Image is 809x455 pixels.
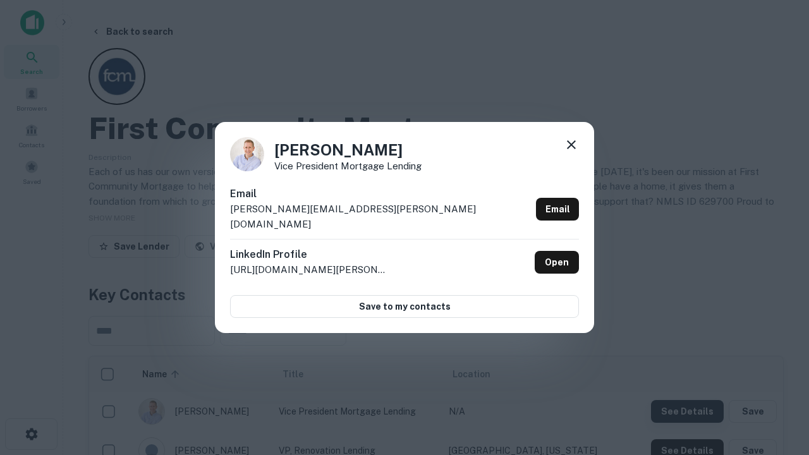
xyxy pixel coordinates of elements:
p: [URL][DOMAIN_NAME][PERSON_NAME] [230,262,388,277]
h6: Email [230,186,531,202]
p: Vice President Mortgage Lending [274,161,422,171]
a: Email [536,198,579,221]
p: [PERSON_NAME][EMAIL_ADDRESS][PERSON_NAME][DOMAIN_NAME] [230,202,531,231]
a: Open [535,251,579,274]
img: 1520878720083 [230,137,264,171]
h6: LinkedIn Profile [230,247,388,262]
iframe: Chat Widget [746,313,809,374]
h4: [PERSON_NAME] [274,138,422,161]
button: Save to my contacts [230,295,579,318]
